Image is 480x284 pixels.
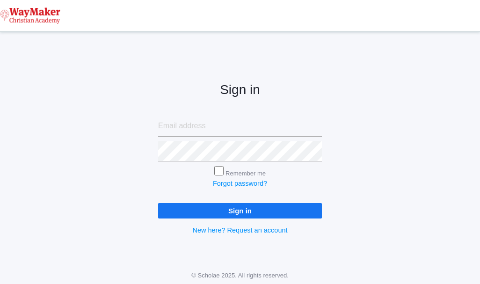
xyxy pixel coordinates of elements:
[192,226,287,234] a: New here? Request an account
[213,180,267,187] a: Forgot password?
[158,203,322,218] input: Sign in
[225,170,266,177] label: Remember me
[158,116,322,137] input: Email address
[158,83,322,97] h2: Sign in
